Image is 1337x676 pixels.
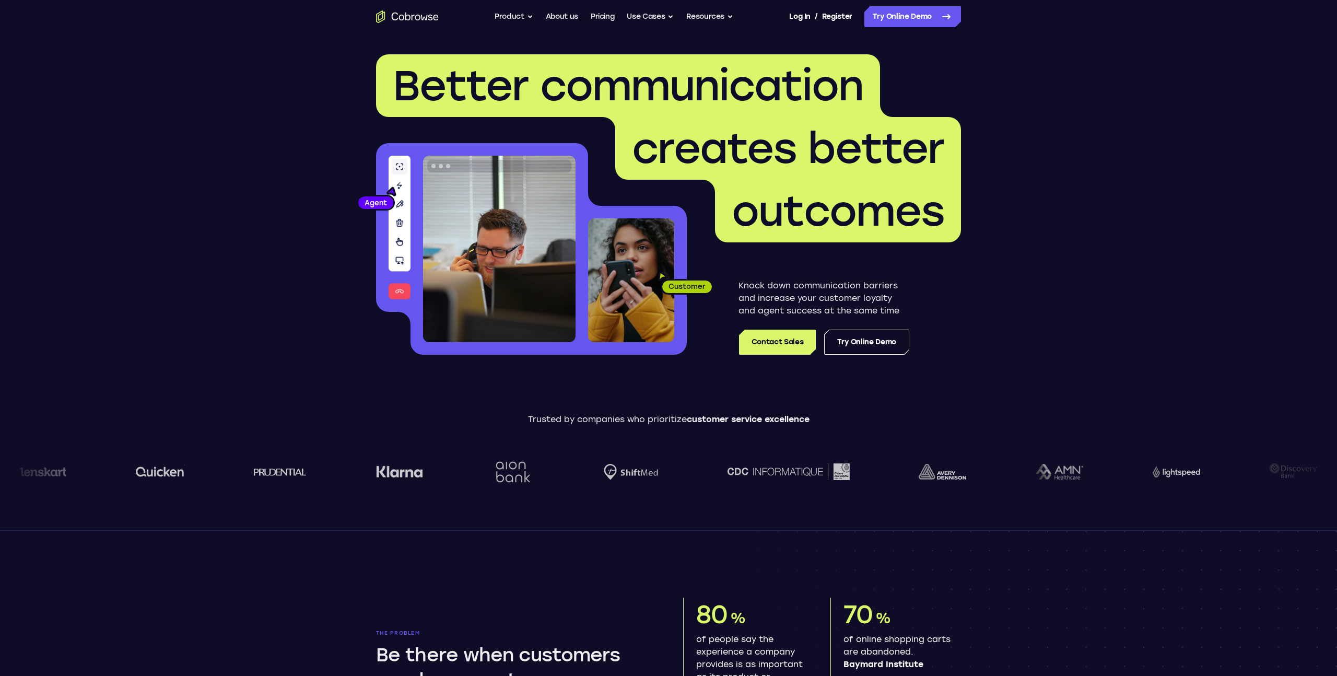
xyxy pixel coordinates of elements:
[253,468,306,476] img: prudential
[696,599,728,630] span: 80
[739,330,816,355] a: Contact Sales
[375,465,422,478] img: Klarna
[875,609,890,627] span: %
[603,464,657,480] img: Shiftmed
[822,6,852,27] a: Register
[726,463,849,480] img: CDC Informatique
[1035,464,1083,480] img: AMN Healthcare
[546,6,578,27] a: About us
[843,599,873,630] span: 70
[918,464,966,480] img: avery-dennison
[738,279,909,317] p: Knock down communication barriers and increase your customer loyalty and agent success at the sam...
[732,186,944,236] span: outcomes
[491,451,534,493] img: Aion Bank
[789,6,810,27] a: Log In
[591,6,615,27] a: Pricing
[686,6,733,27] button: Resources
[843,633,953,671] p: of online shopping carts are abandoned.
[376,630,654,636] p: The problem
[864,6,961,27] a: Try Online Demo
[495,6,533,27] button: Product
[824,330,909,355] a: Try Online Demo
[815,10,818,23] span: /
[843,658,953,671] span: Baymard Institute
[135,463,184,480] img: quicken
[687,414,810,424] span: customer service excellence
[627,6,674,27] button: Use Cases
[1152,466,1199,477] img: Lightspeed
[393,61,863,111] span: Better communication
[588,218,674,342] img: A customer holding their phone
[423,156,576,342] img: A customer support agent talking on the phone
[632,123,944,173] span: creates better
[376,10,439,23] a: Go to the home page
[730,609,745,627] span: %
